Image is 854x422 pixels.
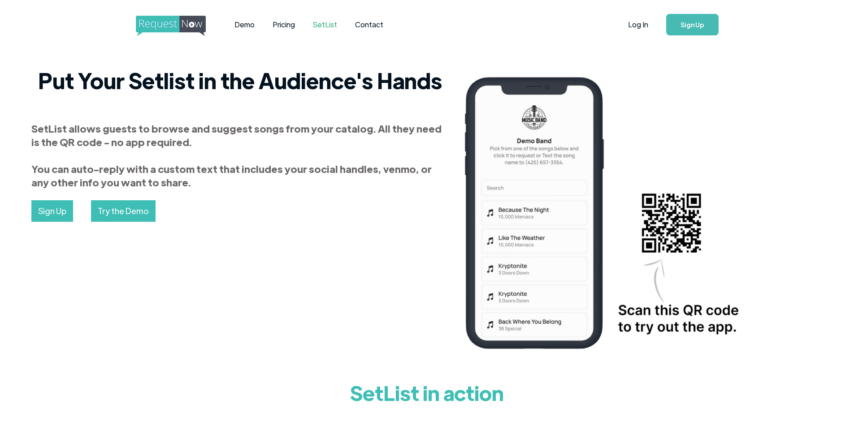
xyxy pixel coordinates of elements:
a: home [136,16,203,34]
a: Demo [225,11,264,39]
a: Sign Up [31,200,73,222]
a: Contact [346,11,392,39]
h2: Put Your Setlist in the Audience's Hands [31,67,449,94]
a: Sign Up [666,14,719,35]
a: Pricing [264,11,304,39]
img: requestnow logo [136,16,222,36]
a: Try the Demo [91,200,156,222]
strong: SetList allows guests to browse and suggest songs from your catalog. All they need is the QR code... [31,122,442,189]
a: SetList [304,11,346,39]
h1: SetList in action [181,375,674,410]
a: Log In [619,9,657,40]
